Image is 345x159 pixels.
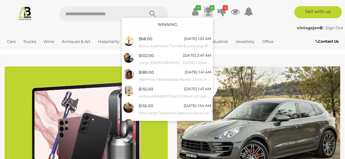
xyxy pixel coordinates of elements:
div: $155.00 [139,102,153,109]
img: 53913-158a.jpg [123,86,134,96]
div: [DATE] 1:32 AM [184,35,211,42]
a: Winning [158,22,177,27]
small: Large [DEMOGRAPHIC_DATA] Cloisonne Lidded Ginger Jar Along with [PERSON_NAME] [139,59,211,66]
img: 53836-17a.jpg [123,52,134,63]
a: $68.00 [DATE] 1:32 AM Retro Australian Turned Eucalyptus [PERSON_NAME] Lamp Base with Hand Made P... [122,34,213,51]
a: 8 [204,6,213,17]
a: Sign Out [326,25,343,30]
a: vintagejen [297,25,324,30]
i: 8 [210,5,215,10]
small: Very Large Japanese Satsuma Bowl with Foliate Motif and Crackle Glaze on Wooden Stand [139,110,211,116]
a: Hospitality [96,37,122,47]
i: 4 [223,5,228,10]
div: [DATE] 1:54 AM [184,102,211,109]
a: $155.00 [DATE] 1:54 AM Very Large Japanese Satsuma Bowl with Foliate Motif and Crackle Glaze on W... [122,101,213,118]
small: Warmink Moonphase Mantle Clock in Timber Case [139,76,211,83]
a: Antiques & Art [59,37,93,47]
div: [DATE] 1:41 AM [185,69,211,76]
div: $68.00 [139,35,152,42]
img: 53913-91a.jpg [123,119,134,130]
small: Antique English Dual Control Oil Lamp with Yellow Glass Base, Vaseline Glass Font and Glass Chimney [139,93,211,100]
div: [DATE] 2:47 AM [183,52,211,59]
div: [DATE] 2:58 AM [183,119,211,126]
a: Trucks [21,37,38,47]
b: Contact Us [316,39,339,44]
img: 53538-119a.jpg [123,69,134,79]
a: Cars [5,37,18,47]
a: Sports [5,47,22,57]
a: [GEOGRAPHIC_DATA] [25,47,73,57]
a: $189.00 [DATE] 1:41 AM Warmink Moonphase Mantle Clock in Timber Case [122,67,213,84]
a: Jewellery [233,37,257,47]
button: Search [137,6,168,21]
a: ✔ [190,6,200,17]
a: $155.00 [DATE] 1:47 AM Antique English Dual Control Oil Lamp with Yellow Glass Base, Vaseline Gla... [122,84,213,101]
a: Contact Us [316,38,340,45]
div: $155.00 [139,86,153,93]
a: Wine [41,37,57,47]
a: Industrial [206,37,230,47]
div: $189.00 [139,69,154,76]
img: Allbids.com.au [18,6,32,20]
img: 53901-18a.jpg [123,35,134,46]
a: Office [260,37,276,47]
div: $46.00 [139,119,153,126]
strong: vintagejen [297,25,323,30]
span: | [324,25,325,30]
small: Retro Australian Turned Eucalyptus [PERSON_NAME] Lamp Base with Hand Made Paper Shade by Bungendo... [139,43,211,49]
div: [DATE] 1:47 AM [184,86,211,92]
a: $46.00 [DATE] 2:58 AM Collection Antique & Vintage Glass Wear Including Cranberry Glass Pitcher w... [122,118,213,134]
a: 4 [217,6,226,17]
a: Sell with us [294,6,342,18]
img: 53913-57a.jpg [123,102,134,113]
i: ✔ [196,5,201,10]
a: $102.00 [DATE] 2:47 AM Large [DEMOGRAPHIC_DATA] Cloisonne Lidded Ginger Jar Along with [PERSON_NAME] [122,51,213,67]
div: $102.00 [139,52,154,59]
